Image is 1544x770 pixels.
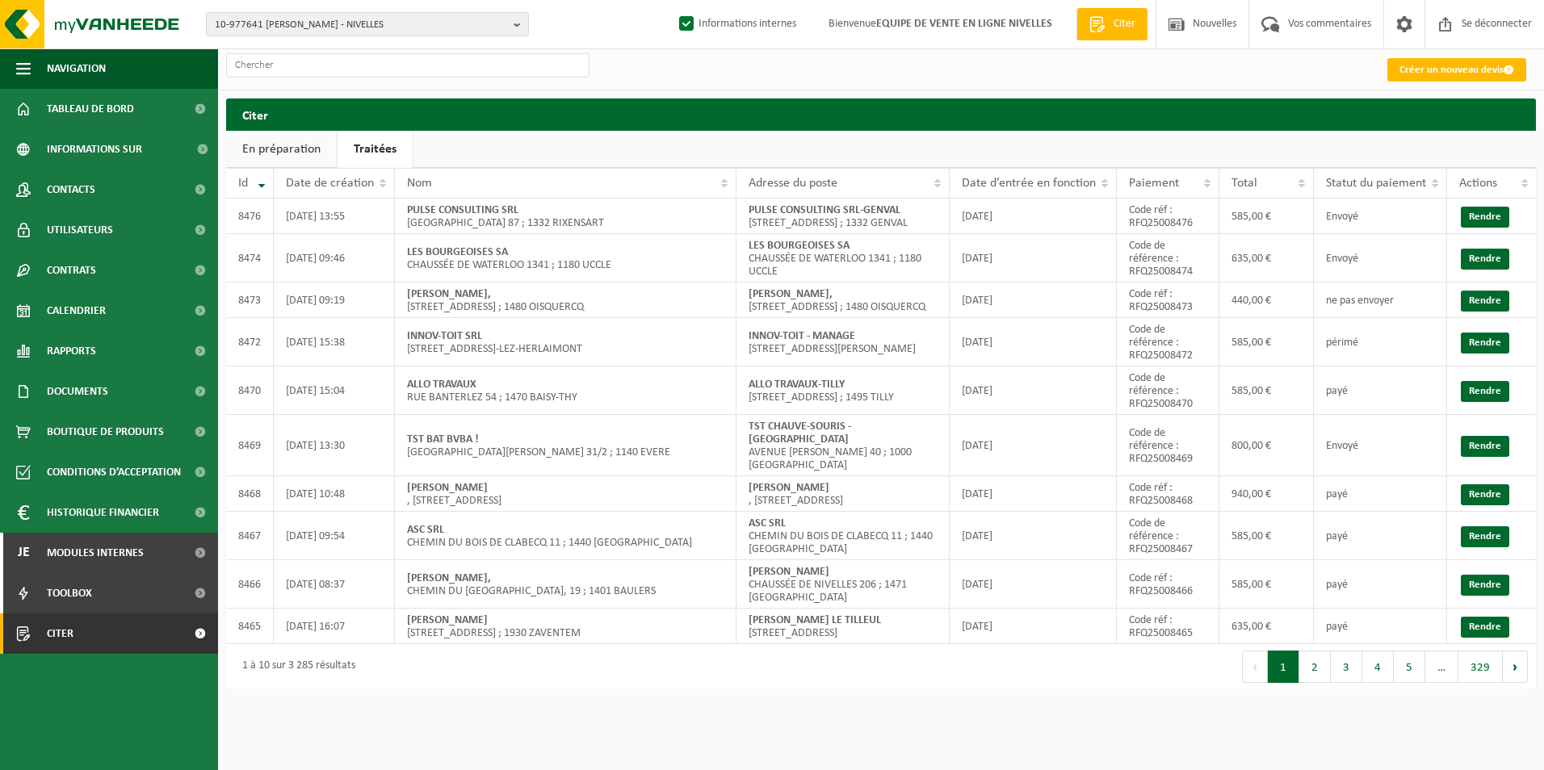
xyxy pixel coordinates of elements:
[407,204,518,216] strong: PULSE CONSULTING SRL
[407,524,444,536] strong: ASC SRL
[338,131,413,168] a: Traitées
[1326,579,1348,591] span: payé
[47,89,134,129] span: Tableau de bord
[1117,415,1219,476] td: Code de référence : RFQ25008469
[736,415,950,476] td: AVENUE [PERSON_NAME] 40 ; 1000 [GEOGRAPHIC_DATA]
[950,234,1117,282] td: [DATE]
[1503,651,1528,683] button: Prochain
[736,234,950,282] td: CHAUSSÉE DE WATERLOO 1341 ; 1180 UCCLE
[286,177,374,190] span: Date de création
[395,366,736,415] td: RUE BANTERLEZ 54 ; 1470 BAISY-THY
[47,533,144,573] span: Modules internes
[407,572,491,584] strong: [PERSON_NAME],
[407,246,508,258] strong: LES BOURGEOISES SA
[407,177,432,190] span: Nom
[1129,177,1179,190] span: Paiement
[1458,651,1503,683] button: 329
[736,366,950,415] td: [STREET_ADDRESS] ; 1495 TILLY
[676,12,796,36] label: Informations internes
[1459,177,1497,190] span: Actions
[226,282,274,318] td: 8473
[226,53,589,77] input: Chercher
[395,476,736,512] td: , [STREET_ADDRESS]
[1219,415,1313,476] td: 800,00 €
[274,609,395,644] td: [DATE] 16:07
[950,415,1117,476] td: [DATE]
[274,415,395,476] td: [DATE] 13:30
[1219,512,1313,560] td: 585,00 €
[1461,575,1509,596] a: Rendre
[1461,249,1509,270] a: Rendre
[274,366,395,415] td: [DATE] 15:04
[950,476,1117,512] td: [DATE]
[1219,199,1313,234] td: 585,00 €
[1461,333,1509,354] a: Rendre
[950,609,1117,644] td: [DATE]
[1399,65,1504,75] font: Créer un nouveau devis
[829,18,1052,30] font: Bienvenue
[749,379,845,391] strong: ALLO TRAVAUX-TILLY
[1117,199,1219,234] td: Code réf : RFQ25008476
[1394,651,1425,683] button: 5
[395,560,736,609] td: CHEMIN DU [GEOGRAPHIC_DATA], 19 ; 1401 BAULERS
[1326,440,1358,452] span: Envoyé
[876,18,1052,30] strong: EQUIPE DE VENTE EN LIGNE NIVELLES
[274,234,395,282] td: [DATE] 09:46
[226,199,274,234] td: 8476
[395,234,736,282] td: CHAUSSÉE DE WATERLOO 1341 ; 1180 UCCLE
[1117,366,1219,415] td: Code de référence : RFQ25008470
[1242,651,1268,683] button: Précédent
[395,512,736,560] td: CHEMIN DU BOIS DE CLABECQ 11 ; 1440 [GEOGRAPHIC_DATA]
[226,366,274,415] td: 8470
[395,609,736,644] td: [STREET_ADDRESS] ; 1930 ZAVENTEM
[226,476,274,512] td: 8468
[226,131,337,168] a: En préparation
[1076,8,1148,40] a: Citer
[736,318,950,366] td: [STREET_ADDRESS][PERSON_NAME]
[1425,651,1458,683] span: …
[1326,621,1348,633] span: payé
[1117,560,1219,609] td: Code réf : RFQ25008466
[47,452,181,492] span: Conditions d’acceptation
[47,492,159,533] span: Historique financier
[1326,211,1358,223] span: Envoyé
[1219,234,1313,282] td: 635,00 €
[407,433,479,446] strong: TST BAT BVBA !
[1461,617,1509,638] a: Rendre
[226,609,274,644] td: 8465
[1268,651,1299,683] button: 1
[16,533,31,573] span: Je
[47,169,95,210] span: Contacts
[1331,651,1362,683] button: 3
[1461,381,1509,402] a: Rendre
[47,573,92,613] span: Toolbox
[1219,609,1313,644] td: 635,00 €
[274,282,395,318] td: [DATE] 09:19
[215,13,507,37] span: 10-977641 [PERSON_NAME] - NIVELLES
[1117,609,1219,644] td: Code réf : RFQ25008465
[47,210,113,250] span: Utilisateurs
[407,379,476,391] strong: ALLO TRAVAUX
[47,613,73,654] span: Citer
[736,512,950,560] td: CHEMIN DU BOIS DE CLABECQ 11 ; 1440 [GEOGRAPHIC_DATA]
[1387,58,1526,82] a: Créer un nouveau devis
[274,512,395,560] td: [DATE] 09:54
[274,318,395,366] td: [DATE] 15:38
[1461,291,1509,312] a: Rendre
[1326,295,1394,307] span: ne pas envoyer
[749,240,850,252] strong: LES BOURGEOISES SA
[749,482,829,494] strong: [PERSON_NAME]
[950,282,1117,318] td: [DATE]
[1219,476,1313,512] td: 940,00 €
[1110,16,1139,32] span: Citer
[950,560,1117,609] td: [DATE]
[47,331,96,371] span: Rapports
[226,318,274,366] td: 8472
[47,371,108,412] span: Documents
[1299,651,1331,683] button: 2
[1117,476,1219,512] td: Code réf : RFQ25008468
[950,512,1117,560] td: [DATE]
[1219,318,1313,366] td: 585,00 €
[1461,526,1509,547] a: Rendre
[736,282,950,318] td: [STREET_ADDRESS] ; 1480 OISQUERCQ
